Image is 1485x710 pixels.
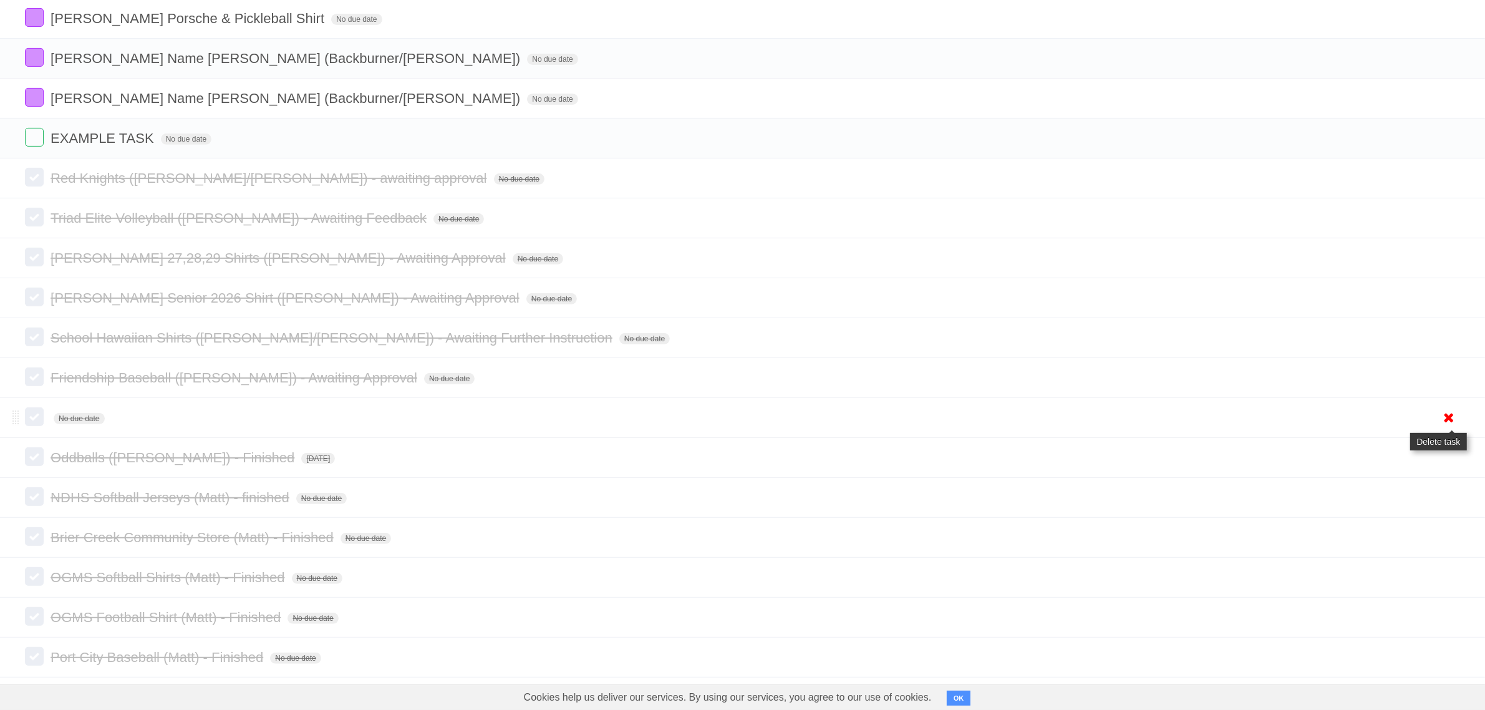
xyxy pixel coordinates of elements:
[161,134,211,145] span: No due date
[51,570,288,585] span: OGMS Softball Shirts (Matt) - Finished
[51,170,490,186] span: Red Knights ([PERSON_NAME]/[PERSON_NAME]) - awaiting approval
[292,573,342,584] span: No due date
[513,253,563,265] span: No due date
[25,88,44,107] label: Done
[25,248,44,266] label: Done
[511,685,944,710] span: Cookies help us deliver our services. By using our services, you agree to our use of cookies.
[25,527,44,546] label: Done
[270,653,321,664] span: No due date
[424,373,475,384] span: No due date
[51,530,337,545] span: Brier Creek Community Store (Matt) - Finished
[51,330,616,346] span: School Hawaiian Shirts ([PERSON_NAME]/[PERSON_NAME]) - Awaiting Further Instruction
[51,210,430,226] span: Triad Elite Volleyball ([PERSON_NAME]) - Awaiting Feedback
[51,290,523,306] span: [PERSON_NAME] Senior 2026 Shirt ([PERSON_NAME]) - Awaiting Approval
[25,48,44,67] label: Done
[25,367,44,386] label: Done
[51,250,509,266] span: [PERSON_NAME] 27,28,29 Shirts ([PERSON_NAME]) - Awaiting Approval
[331,14,382,25] span: No due date
[296,493,347,504] span: No due date
[51,11,327,26] span: [PERSON_NAME] Porsche & Pickleball Shirt
[25,647,44,666] label: Done
[51,90,523,106] span: [PERSON_NAME] Name [PERSON_NAME] (Backburner/[PERSON_NAME])
[433,213,484,225] span: No due date
[25,288,44,306] label: Done
[51,610,284,625] span: OGMS Football Shirt (Matt) - Finished
[25,567,44,586] label: Done
[25,128,44,147] label: Done
[54,413,104,424] span: No due date
[51,450,297,465] span: Oddballs ([PERSON_NAME]) - Finished
[25,607,44,626] label: Done
[51,370,420,386] span: Friendship Baseball ([PERSON_NAME]) - Awaiting Approval
[494,173,544,185] span: No due date
[341,533,391,544] span: No due date
[527,94,578,105] span: No due date
[25,328,44,346] label: Done
[25,487,44,506] label: Done
[619,333,670,344] span: No due date
[51,51,523,66] span: [PERSON_NAME] Name [PERSON_NAME] (Backburner/[PERSON_NAME])
[51,490,293,505] span: NDHS Softball Jerseys (Matt) - finished
[527,54,578,65] span: No due date
[25,447,44,466] label: Done
[25,8,44,27] label: Done
[51,130,157,146] span: EXAMPLE TASK
[288,613,338,624] span: No due date
[301,453,335,464] span: [DATE]
[526,293,577,304] span: No due date
[25,208,44,226] label: Done
[51,649,266,665] span: Port City Baseball (Matt) - Finished
[25,168,44,187] label: Done
[947,691,971,706] button: OK
[25,407,44,426] label: Done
